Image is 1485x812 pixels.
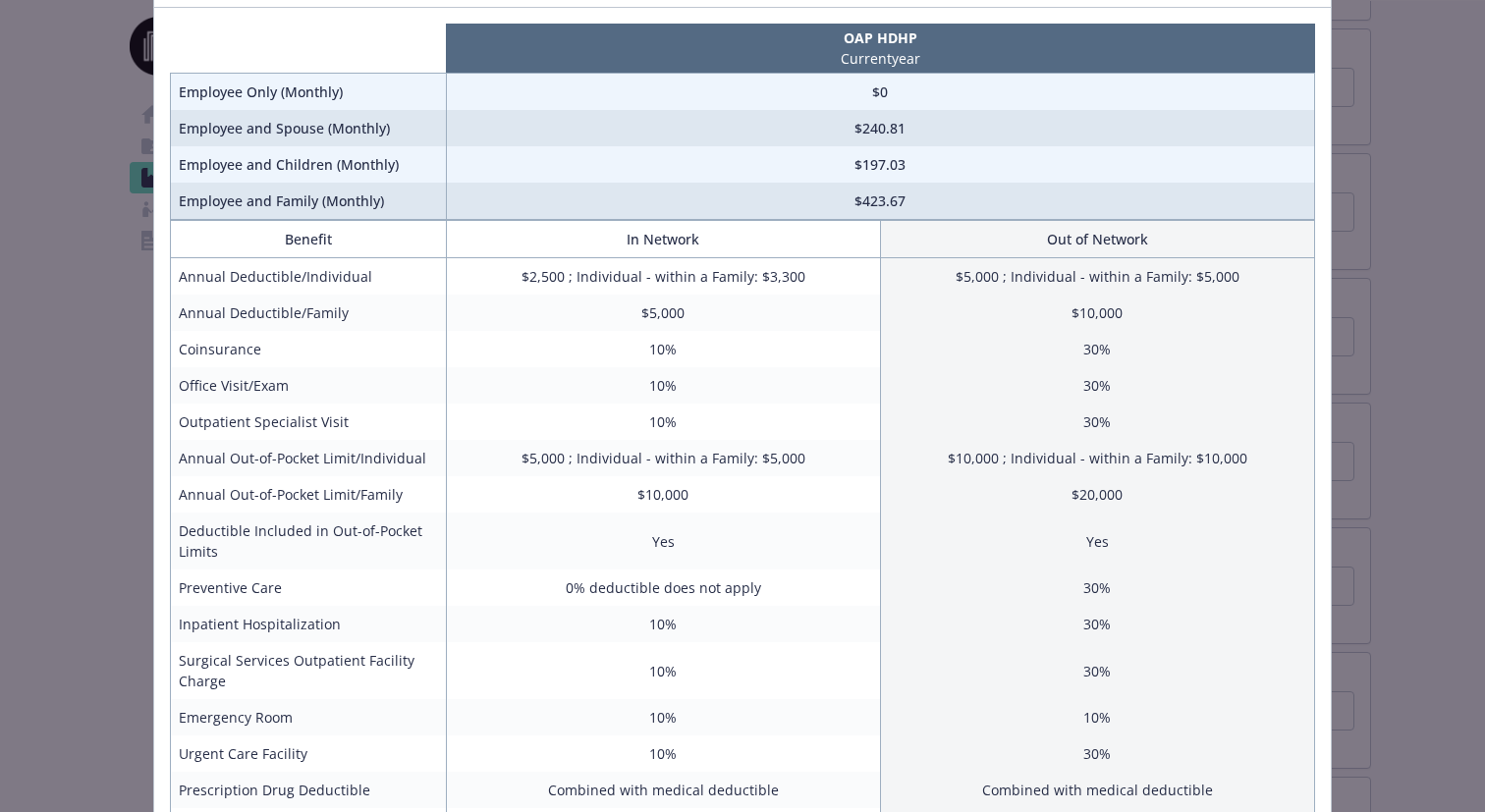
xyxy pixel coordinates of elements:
td: 30% [880,569,1314,606]
td: $2,500 ; Individual - within a Family: $3,300 [446,258,880,296]
td: Combined with medical deductible [880,772,1314,808]
td: $10,000 [880,295,1314,331]
td: 10% [446,699,880,735]
td: Employee and Children (Monthly) [171,146,447,183]
td: Outpatient Specialist Visit [171,404,447,440]
th: Out of Network [880,221,1314,258]
td: $240.81 [446,110,1314,146]
p: Current year [450,48,1310,69]
td: 0% deductible does not apply [446,569,880,606]
td: 10% [446,367,880,404]
td: 10% [446,606,880,642]
td: 10% [446,735,880,772]
td: Annual Deductible/Family [171,295,447,331]
td: $20,000 [880,476,1314,513]
p: OAP HDHP [450,27,1310,48]
td: 30% [880,404,1314,440]
th: intentionally left blank [171,24,447,74]
td: $5,000 ; Individual - within a Family: $5,000 [446,440,880,476]
td: Prescription Drug Deductible [171,772,447,808]
td: Deductible Included in Out-of-Pocket Limits [171,513,447,569]
td: Inpatient Hospitalization [171,606,447,642]
td: Employee and Family (Monthly) [171,183,447,220]
td: Combined with medical deductible [446,772,880,808]
td: $10,000 ; Individual - within a Family: $10,000 [880,440,1314,476]
td: Employee Only (Monthly) [171,74,447,111]
td: 30% [880,331,1314,367]
td: Yes [446,513,880,569]
td: Preventive Care [171,569,447,606]
td: 30% [880,606,1314,642]
td: 10% [446,642,880,699]
td: 30% [880,642,1314,699]
td: 10% [880,699,1314,735]
td: Yes [880,513,1314,569]
td: $5,000 [446,295,880,331]
td: Emergency Room [171,699,447,735]
td: $197.03 [446,146,1314,183]
td: Annual Out-of-Pocket Limit/Family [171,476,447,513]
td: Surgical Services Outpatient Facility Charge [171,642,447,699]
td: Urgent Care Facility [171,735,447,772]
td: $5,000 ; Individual - within a Family: $5,000 [880,258,1314,296]
td: $10,000 [446,476,880,513]
td: Annual Out-of-Pocket Limit/Individual [171,440,447,476]
td: $423.67 [446,183,1314,220]
td: 30% [880,367,1314,404]
td: $0 [446,74,1314,111]
td: Annual Deductible/Individual [171,258,447,296]
td: Employee and Spouse (Monthly) [171,110,447,146]
td: Office Visit/Exam [171,367,447,404]
th: Benefit [171,221,447,258]
td: 10% [446,331,880,367]
th: In Network [446,221,880,258]
td: Coinsurance [171,331,447,367]
td: 30% [880,735,1314,772]
td: 10% [446,404,880,440]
